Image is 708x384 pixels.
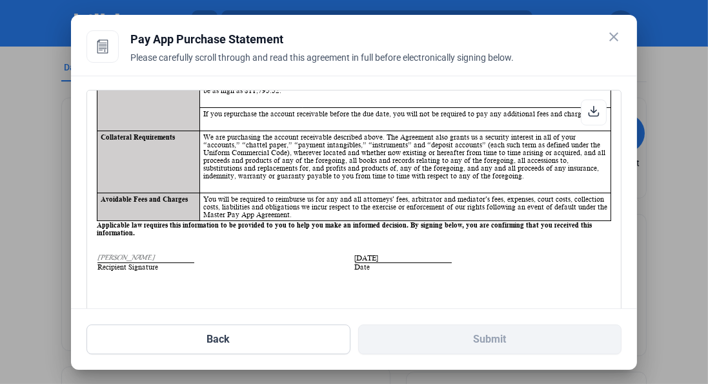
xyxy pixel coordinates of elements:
mat-icon: close [606,29,622,45]
strong: Avoidable Fees and Charges [101,195,188,203]
td: Recipient Signature [97,253,354,272]
button: Submit [358,325,622,354]
div: Please carefully scroll through and read this agreement in full before electronically signing below. [130,51,622,80]
strong: Applicable law requires this information to be provided to you to help you make an informed decis... [97,221,592,237]
td: If you repurchase the account receivable before the due date, you will not be required to pay any... [200,107,611,131]
span: [PERSON_NAME] [97,253,155,262]
button: Back [86,325,350,354]
div: Pay App Purchase Statement [130,30,622,48]
td: [DATE] Date [354,253,612,272]
td: If you repurchase the account receivable before the due date, you still must pay all or a portion... [200,76,611,107]
td: You will be required to reimburse us for any and all attorneys’ fees, arbitrator and mediator’s f... [200,193,611,220]
td: We are purchasing the account receivable described above. The Agreement also grants us a security... [200,131,611,193]
strong: Collateral Requirements [101,133,175,141]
